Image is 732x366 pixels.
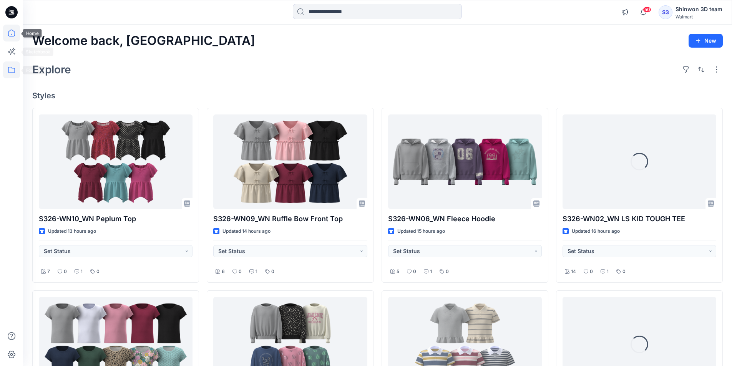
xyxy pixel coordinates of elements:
[39,114,193,209] a: S326-WN10_WN Peplum Top
[622,268,626,276] p: 0
[47,268,50,276] p: 7
[96,268,100,276] p: 0
[676,5,722,14] div: Shinwon 3D team
[397,268,399,276] p: 5
[676,14,722,20] div: Walmart
[222,268,225,276] p: 6
[239,268,242,276] p: 0
[446,268,449,276] p: 0
[32,91,723,100] h4: Styles
[659,5,672,19] div: S3
[430,268,432,276] p: 1
[413,268,416,276] p: 0
[607,268,609,276] p: 1
[81,268,83,276] p: 1
[39,214,193,224] p: S326-WN10_WN Peplum Top
[32,34,255,48] h2: Welcome back, [GEOGRAPHIC_DATA]
[689,34,723,48] button: New
[32,63,71,76] h2: Explore
[256,268,257,276] p: 1
[271,268,274,276] p: 0
[643,7,651,13] span: 50
[388,114,542,209] a: S326-WN06_WN Fleece Hoodie
[590,268,593,276] p: 0
[213,114,367,209] a: S326-WN09_WN Ruffle Bow Front Top
[563,214,716,224] p: S326-WN02_WN LS KID TOUGH TEE
[64,268,67,276] p: 0
[571,268,576,276] p: 14
[48,227,96,235] p: Updated 13 hours ago
[397,227,445,235] p: Updated 15 hours ago
[213,214,367,224] p: S326-WN09_WN Ruffle Bow Front Top
[388,214,542,224] p: S326-WN06_WN Fleece Hoodie
[572,227,620,235] p: Updated 16 hours ago
[222,227,271,235] p: Updated 14 hours ago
